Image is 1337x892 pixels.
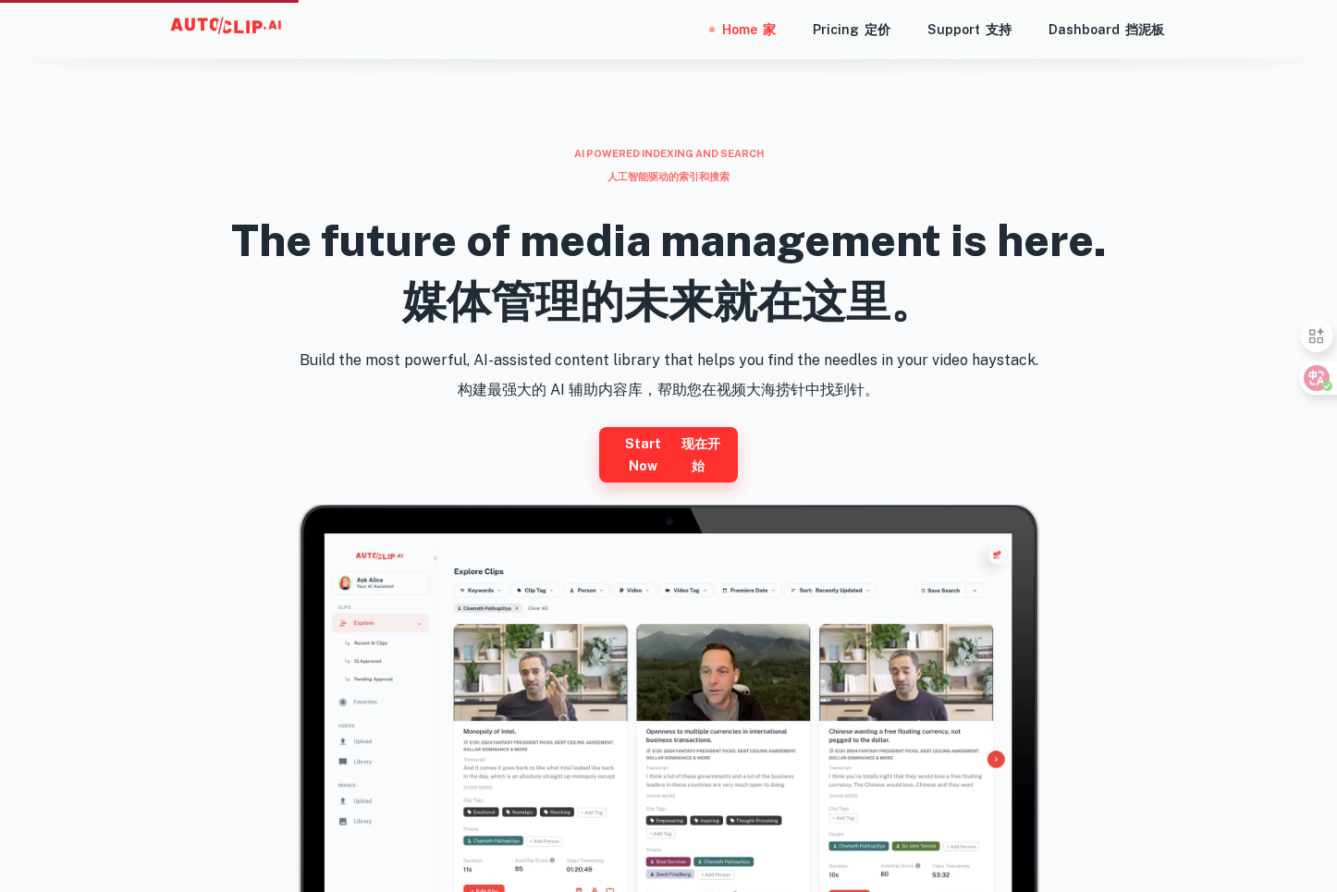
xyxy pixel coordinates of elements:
[402,275,935,327] font: 媒体管理的未来就在这里。
[986,22,1012,37] font: 支持
[865,22,890,37] font: 定价
[681,436,720,473] font: 现在开始
[458,381,879,398] font: 构建最强大的 AI 辅助内容库，帮助您在视频大海捞针中找到针。
[599,427,738,483] a: Start now 现在开始
[1125,22,1164,37] font: 挡泥板
[136,146,1201,191] div: AI powered indexing and search
[136,349,1201,409] p: Build the most powerful, AI-assisted content library that helps you find the needles in your vide...
[607,171,730,182] font: 人工智能驱动的索引和搜索
[763,22,776,37] font: 家
[231,214,1107,335] h2: The future of media management is here.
